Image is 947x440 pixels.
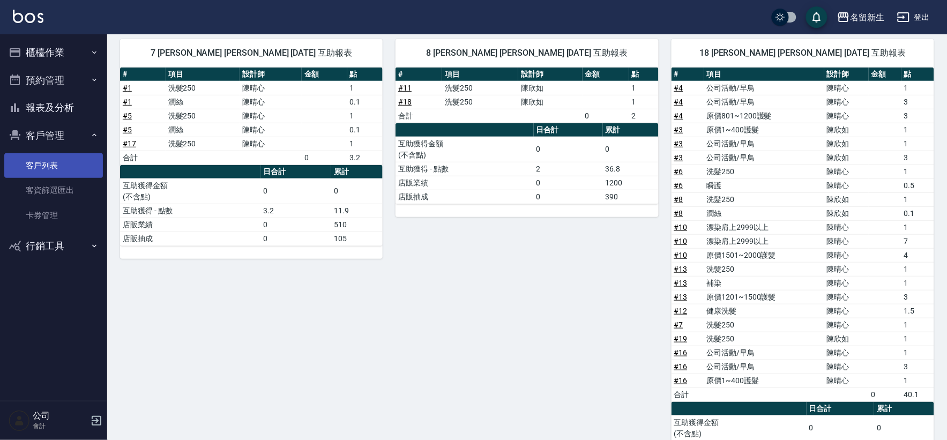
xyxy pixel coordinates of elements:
[442,68,518,81] th: 項目
[901,234,934,248] td: 7
[120,178,261,204] td: 互助獲得金額 (不含點)
[674,265,688,273] a: #13
[583,68,629,81] th: 金額
[603,190,659,204] td: 390
[674,376,688,385] a: #16
[824,81,869,95] td: 陳晴心
[674,153,683,162] a: #3
[704,137,824,151] td: 公司活動/早鳥
[901,346,934,360] td: 1
[583,109,629,123] td: 0
[166,95,240,109] td: 潤絲
[674,348,688,357] a: #16
[398,98,412,106] a: #18
[901,304,934,318] td: 1.5
[4,178,103,203] a: 客資篩選匯出
[824,374,869,387] td: 陳晴心
[704,220,824,234] td: 漂染肩上2999以上
[261,178,332,204] td: 0
[166,81,240,95] td: 洗髮250
[901,95,934,109] td: 3
[347,81,383,95] td: 1
[534,190,603,204] td: 0
[261,232,332,245] td: 0
[240,137,302,151] td: 陳晴心
[869,387,901,401] td: 0
[901,318,934,332] td: 1
[33,421,87,431] p: 會計
[901,290,934,304] td: 3
[824,234,869,248] td: 陳晴心
[347,151,383,165] td: 3.2
[534,162,603,176] td: 2
[240,123,302,137] td: 陳晴心
[674,223,688,232] a: #10
[901,332,934,346] td: 1
[396,162,533,176] td: 互助獲得 - 點數
[704,374,824,387] td: 原價1~400護髮
[674,251,688,259] a: #10
[4,66,103,94] button: 預約管理
[331,218,383,232] td: 510
[704,248,824,262] td: 原價1501~2000護髮
[704,332,824,346] td: 洗髮250
[166,109,240,123] td: 洗髮250
[901,220,934,234] td: 1
[9,410,30,431] img: Person
[824,318,869,332] td: 陳晴心
[901,151,934,165] td: 3
[302,68,347,81] th: 金額
[120,165,383,246] table: a dense table
[824,262,869,276] td: 陳晴心
[901,68,934,81] th: 點
[261,165,332,179] th: 日合計
[396,68,442,81] th: #
[672,68,934,402] table: a dense table
[603,123,659,137] th: 累計
[824,304,869,318] td: 陳晴心
[123,125,132,134] a: #5
[518,81,582,95] td: 陳欣如
[603,176,659,190] td: 1200
[629,81,659,95] td: 1
[396,109,442,123] td: 合計
[704,151,824,165] td: 公司活動/早鳥
[347,123,383,137] td: 0.1
[674,362,688,371] a: #16
[331,204,383,218] td: 11.9
[4,203,103,228] a: 卡券管理
[672,387,704,401] td: 合計
[674,167,683,176] a: #6
[240,68,302,81] th: 設計師
[704,178,824,192] td: 瞬護
[396,123,658,204] table: a dense table
[603,162,659,176] td: 36.8
[704,109,824,123] td: 原價801~1200護髮
[806,6,827,28] button: save
[704,68,824,81] th: 項目
[901,374,934,387] td: 1
[408,48,645,58] span: 8 [PERSON_NAME] [PERSON_NAME] [DATE] 互助報表
[261,204,332,218] td: 3.2
[869,68,901,81] th: 金額
[824,192,869,206] td: 陳欣如
[901,360,934,374] td: 3
[704,95,824,109] td: 公司活動/早鳥
[901,137,934,151] td: 1
[824,220,869,234] td: 陳晴心
[704,346,824,360] td: 公司活動/早鳥
[396,137,533,162] td: 互助獲得金額 (不含點)
[674,279,688,287] a: #13
[704,192,824,206] td: 洗髮250
[347,137,383,151] td: 1
[704,81,824,95] td: 公司活動/早鳥
[674,320,683,329] a: #7
[704,165,824,178] td: 洗髮250
[120,204,261,218] td: 互助獲得 - 點數
[850,11,884,24] div: 名留新生
[331,178,383,204] td: 0
[704,318,824,332] td: 洗髮250
[518,68,582,81] th: 設計師
[824,276,869,290] td: 陳晴心
[396,190,533,204] td: 店販抽成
